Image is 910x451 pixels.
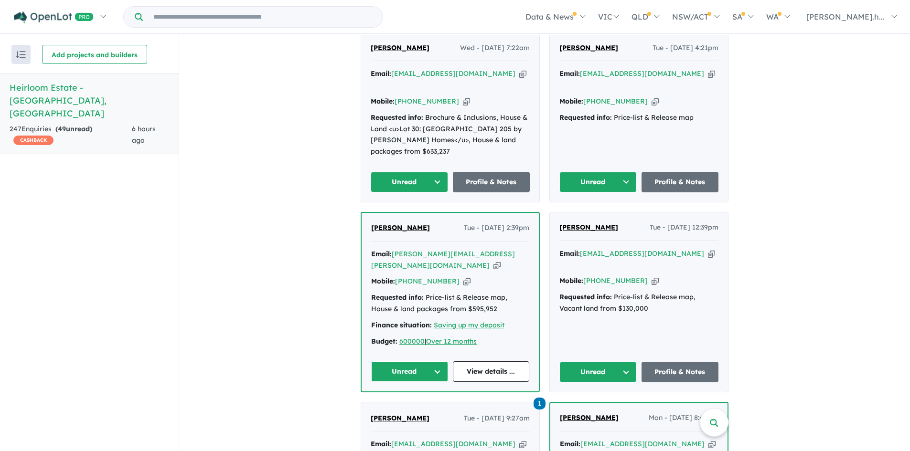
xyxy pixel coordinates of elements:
button: Copy [463,276,471,286]
span: Tue - [DATE] 9:27am [464,413,530,424]
a: [EMAIL_ADDRESS][DOMAIN_NAME] [580,69,704,78]
span: Wed - [DATE] 7:22am [460,42,530,54]
strong: Mobile: [559,97,583,105]
div: | [371,336,529,347]
span: CASHBACK [13,136,54,145]
a: [PERSON_NAME] [560,412,619,424]
span: [PERSON_NAME].h... [806,12,885,21]
a: Over 12 months [426,337,477,346]
strong: Finance situation: [371,321,432,329]
button: Copy [519,439,526,449]
strong: Requested info: [559,293,612,301]
button: Copy [652,276,659,286]
img: sort.svg [16,51,26,58]
span: [PERSON_NAME] [371,414,429,422]
a: View details ... [453,361,530,382]
strong: Email: [560,440,580,448]
span: 1 [534,398,546,409]
button: Unread [559,172,637,192]
button: Unread [371,172,448,192]
strong: Mobile: [371,277,395,285]
a: [PERSON_NAME] [371,42,429,54]
div: Price-list & Release map, House & land packages from $595,952 [371,292,529,315]
button: Copy [652,96,659,106]
button: Add projects and builders [42,45,147,64]
strong: Email: [371,440,391,448]
div: 247 Enquir ies [10,124,132,147]
button: Copy [519,69,526,79]
a: [PERSON_NAME] [371,413,429,424]
a: [EMAIL_ADDRESS][DOMAIN_NAME] [580,249,704,258]
span: [PERSON_NAME] [560,413,619,422]
a: [EMAIL_ADDRESS][DOMAIN_NAME] [391,440,515,448]
strong: Email: [559,249,580,258]
div: Price-list & Release map [559,112,718,124]
strong: Mobile: [371,97,395,105]
strong: Email: [371,250,392,258]
strong: Requested info: [371,113,423,122]
span: [PERSON_NAME] [559,223,618,231]
a: [EMAIL_ADDRESS][DOMAIN_NAME] [391,69,515,78]
strong: Email: [371,69,391,78]
a: 1 [534,396,546,409]
button: Copy [493,261,501,271]
span: Tue - [DATE] 4:21pm [653,42,718,54]
a: [PHONE_NUMBER] [395,277,460,285]
span: [PERSON_NAME] [559,43,618,52]
h5: Heirloom Estate - [GEOGRAPHIC_DATA] , [GEOGRAPHIC_DATA] [10,81,169,120]
a: Profile & Notes [453,172,530,192]
span: 6 hours ago [132,125,156,145]
button: Copy [463,96,470,106]
strong: Email: [559,69,580,78]
button: Copy [708,249,715,259]
span: Tue - [DATE] 2:39pm [464,222,529,234]
a: 600000 [399,337,425,346]
strong: Budget: [371,337,397,346]
button: Unread [371,361,448,382]
strong: Requested info: [371,293,424,302]
a: [EMAIL_ADDRESS][DOMAIN_NAME] [580,440,705,448]
a: [PHONE_NUMBER] [583,97,648,105]
a: Saving up my deposit [434,321,504,329]
a: Profile & Notes [642,362,719,382]
strong: ( unread) [55,125,92,133]
a: [PERSON_NAME][EMAIL_ADDRESS][PERSON_NAME][DOMAIN_NAME] [371,250,515,270]
span: 49 [58,125,66,133]
strong: Mobile: [559,276,583,285]
span: Tue - [DATE] 12:39pm [650,222,718,233]
button: Unread [559,362,637,382]
button: Copy [708,439,716,449]
input: Try estate name, suburb, builder or developer [145,7,381,27]
span: [PERSON_NAME] [371,223,430,232]
a: [PERSON_NAME] [371,222,430,234]
span: Mon - [DATE] 8:48pm [649,412,718,424]
div: Price-list & Release map, Vacant land from $130,000 [559,292,718,315]
div: Brochure & Inclusions, House & Land <u>Lot 30: [GEOGRAPHIC_DATA] 205 by [PERSON_NAME] Homes</u>, ... [371,112,530,157]
a: Profile & Notes [642,172,719,192]
a: [PERSON_NAME] [559,222,618,233]
span: [PERSON_NAME] [371,43,429,52]
a: [PERSON_NAME] [559,42,618,54]
a: [PHONE_NUMBER] [395,97,459,105]
a: [PHONE_NUMBER] [583,276,648,285]
button: Copy [708,69,715,79]
strong: Requested info: [559,113,612,122]
img: Openlot PRO Logo White [14,11,94,23]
